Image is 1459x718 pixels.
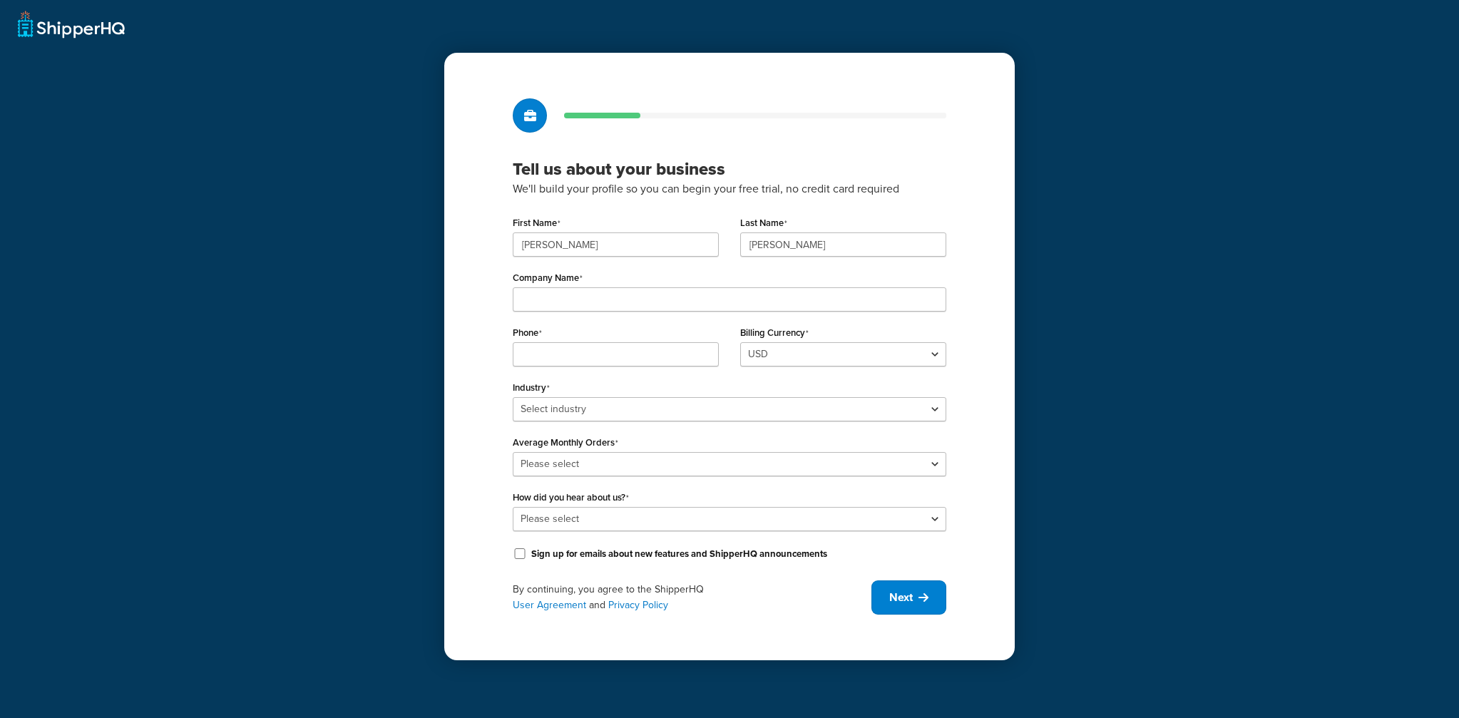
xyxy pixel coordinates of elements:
[513,598,586,612] a: User Agreement
[531,548,827,560] label: Sign up for emails about new features and ShipperHQ announcements
[513,180,946,198] p: We'll build your profile so you can begin your free trial, no credit card required
[513,437,618,448] label: Average Monthly Orders
[608,598,668,612] a: Privacy Policy
[513,158,946,180] h3: Tell us about your business
[513,382,550,394] label: Industry
[513,217,560,229] label: First Name
[513,582,871,613] div: By continuing, you agree to the ShipperHQ and
[740,327,809,339] label: Billing Currency
[513,272,583,284] label: Company Name
[513,327,542,339] label: Phone
[889,590,913,605] span: Next
[740,217,787,229] label: Last Name
[871,580,946,615] button: Next
[513,492,629,503] label: How did you hear about us?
